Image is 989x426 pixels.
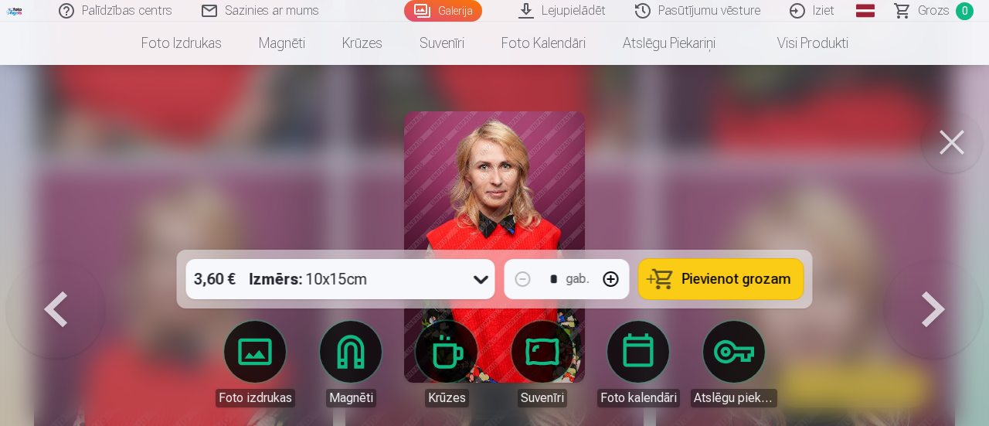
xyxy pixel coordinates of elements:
[403,321,490,407] a: Krūzes
[956,2,974,20] span: 0
[566,270,590,288] div: gab.
[212,321,298,407] a: Foto izdrukas
[734,22,867,65] a: Visi produkti
[597,389,680,407] div: Foto kalendāri
[691,321,777,407] a: Atslēgu piekariņi
[425,389,469,407] div: Krūzes
[324,22,401,65] a: Krūzes
[308,321,394,407] a: Magnēti
[240,22,324,65] a: Magnēti
[6,6,23,15] img: /fa1
[499,321,586,407] a: Suvenīri
[216,389,295,407] div: Foto izdrukas
[250,259,368,299] div: 10x15cm
[518,389,567,407] div: Suvenīri
[691,389,777,407] div: Atslēgu piekariņi
[604,22,734,65] a: Atslēgu piekariņi
[401,22,483,65] a: Suvenīri
[123,22,240,65] a: Foto izdrukas
[639,259,804,299] button: Pievienot grozam
[682,272,791,286] span: Pievienot grozam
[595,321,681,407] a: Foto kalendāri
[326,389,376,407] div: Magnēti
[918,2,950,20] span: Grozs
[483,22,604,65] a: Foto kalendāri
[250,268,303,290] strong: Izmērs :
[186,259,243,299] div: 3,60 €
